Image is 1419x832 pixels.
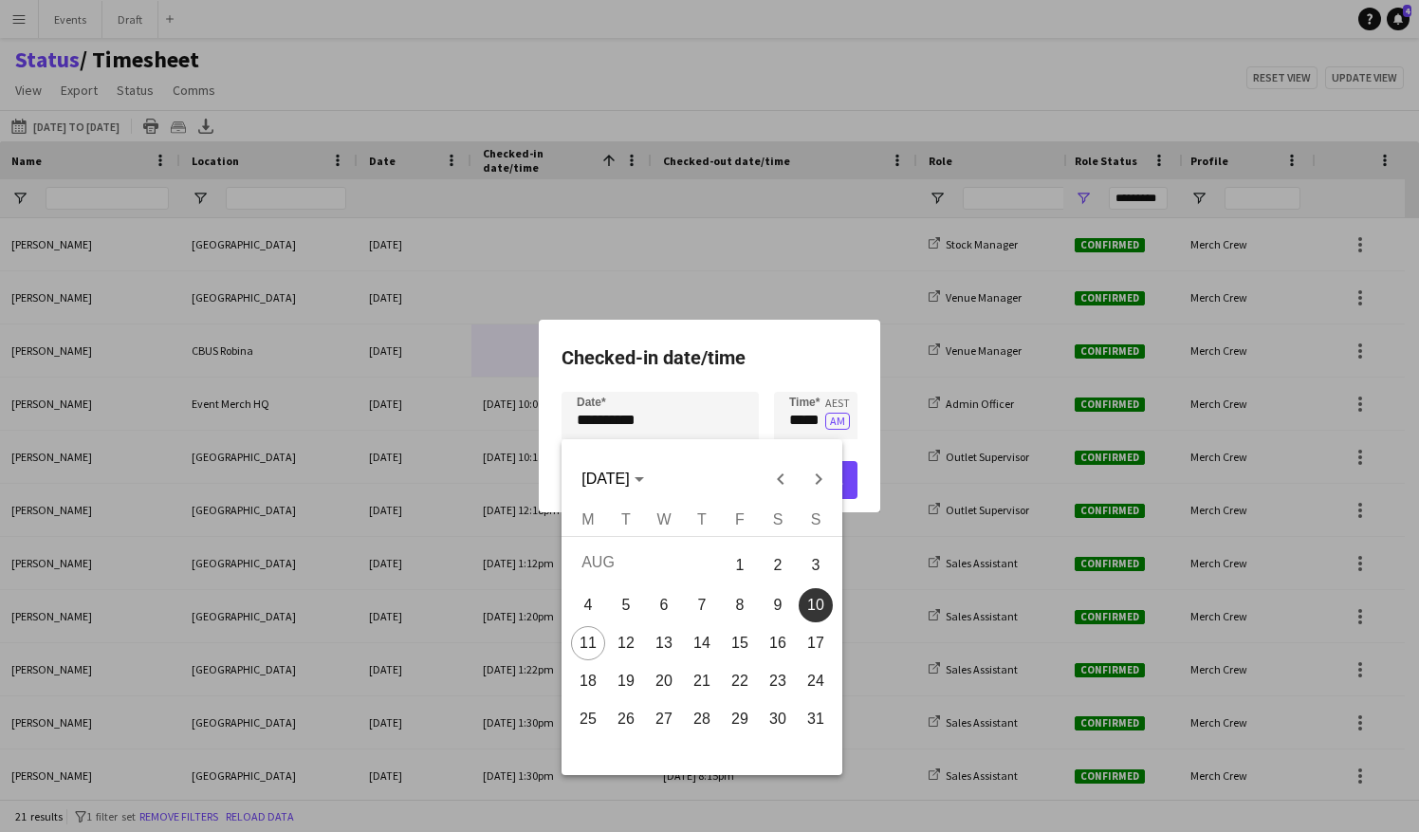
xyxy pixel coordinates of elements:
[609,702,643,736] span: 26
[759,700,797,738] button: 30-08-2025
[647,702,681,736] span: 27
[685,588,719,622] span: 7
[735,511,745,527] span: F
[609,588,643,622] span: 5
[797,662,835,700] button: 24-08-2025
[609,626,643,660] span: 12
[645,624,683,662] button: 13-08-2025
[761,588,795,622] span: 9
[761,546,795,585] span: 2
[683,700,721,738] button: 28-08-2025
[645,700,683,738] button: 27-08-2025
[569,662,607,700] button: 18-08-2025
[723,626,757,660] span: 15
[759,544,797,586] button: 02-08-2025
[761,664,795,698] span: 23
[647,626,681,660] span: 13
[581,471,629,487] span: [DATE]
[721,544,759,586] button: 01-08-2025
[797,586,835,624] button: 10-08-2025
[645,662,683,700] button: 20-08-2025
[569,624,607,662] button: 11-08-2025
[721,624,759,662] button: 15-08-2025
[773,511,783,527] span: S
[811,511,821,527] span: S
[569,544,721,586] td: AUG
[723,702,757,736] span: 29
[799,588,833,622] span: 10
[721,586,759,624] button: 08-08-2025
[647,664,681,698] span: 20
[569,700,607,738] button: 25-08-2025
[581,511,594,527] span: M
[723,664,757,698] span: 22
[797,544,835,586] button: 03-08-2025
[697,511,707,527] span: T
[683,586,721,624] button: 07-08-2025
[571,664,605,698] span: 18
[799,664,833,698] span: 24
[723,588,757,622] span: 8
[656,511,671,527] span: W
[799,546,833,585] span: 3
[683,624,721,662] button: 14-08-2025
[685,664,719,698] span: 21
[762,460,800,498] button: Previous month
[799,626,833,660] span: 17
[723,546,757,585] span: 1
[800,460,838,498] button: Next month
[761,626,795,660] span: 16
[569,586,607,624] button: 04-08-2025
[571,588,605,622] span: 4
[721,662,759,700] button: 22-08-2025
[621,511,631,527] span: T
[759,586,797,624] button: 09-08-2025
[799,702,833,736] span: 31
[607,586,645,624] button: 05-08-2025
[645,586,683,624] button: 06-08-2025
[571,702,605,736] span: 25
[721,700,759,738] button: 29-08-2025
[759,662,797,700] button: 23-08-2025
[607,624,645,662] button: 12-08-2025
[647,588,681,622] span: 6
[797,700,835,738] button: 31-08-2025
[761,702,795,736] span: 30
[607,700,645,738] button: 26-08-2025
[571,626,605,660] span: 11
[683,662,721,700] button: 21-08-2025
[574,462,651,496] button: Choose month and year
[797,624,835,662] button: 17-08-2025
[685,626,719,660] span: 14
[685,702,719,736] span: 28
[607,662,645,700] button: 19-08-2025
[609,664,643,698] span: 19
[759,624,797,662] button: 16-08-2025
